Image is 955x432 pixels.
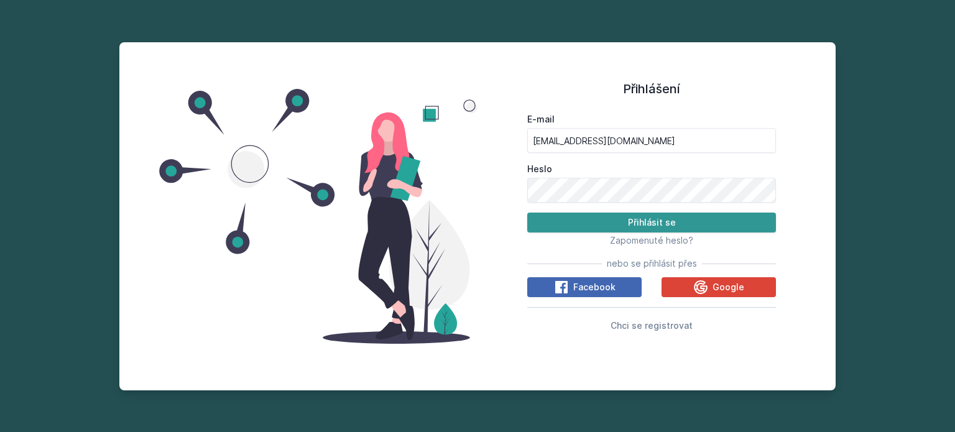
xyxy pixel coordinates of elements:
button: Přihlásit se [527,213,776,232]
button: Chci se registrovat [611,318,693,333]
label: Heslo [527,163,776,175]
button: Facebook [527,277,642,297]
span: nebo se přihlásit přes [607,257,697,270]
label: E-mail [527,113,776,126]
h1: Přihlášení [527,80,776,98]
span: Zapomenuté heslo? [610,235,693,246]
input: Tvoje e-mailová adresa [527,128,776,153]
button: Google [662,277,776,297]
span: Facebook [573,281,616,293]
span: Chci se registrovat [611,320,693,331]
span: Google [713,281,744,293]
